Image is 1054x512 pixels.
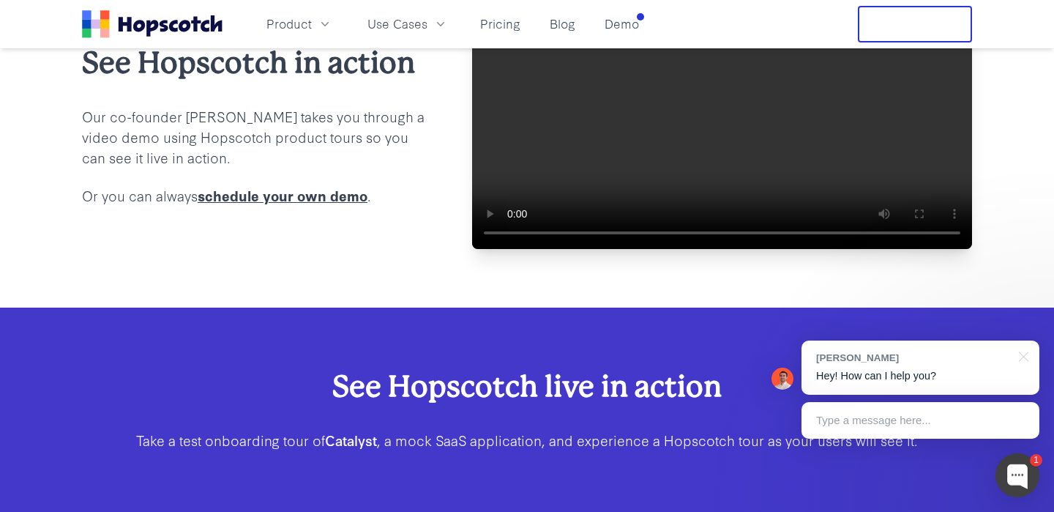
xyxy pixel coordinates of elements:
[325,430,377,450] b: Catalyst
[544,12,581,36] a: Blog
[82,10,223,38] a: Home
[816,351,1010,365] div: [PERSON_NAME]
[367,15,427,33] span: Use Cases
[1030,454,1042,467] div: 1
[82,185,425,206] p: Or you can always .
[198,185,367,205] a: schedule your own demo
[129,366,925,407] h2: See Hopscotch live in action
[474,12,526,36] a: Pricing
[801,402,1039,439] div: Type a message here...
[771,368,793,390] img: Mark Spera
[266,15,312,33] span: Product
[82,106,425,168] p: Our co-founder [PERSON_NAME] takes you through a video demo using Hopscotch product tours so you ...
[258,12,341,36] button: Product
[858,6,972,42] button: Free Trial
[359,12,457,36] button: Use Cases
[129,430,925,450] p: Take a test onboarding tour of , a mock SaaS application, and experience a Hopscotch tour as your...
[599,12,645,36] a: Demo
[82,42,425,83] h2: See Hopscotch in action
[816,368,1025,384] p: Hey! How can I help you?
